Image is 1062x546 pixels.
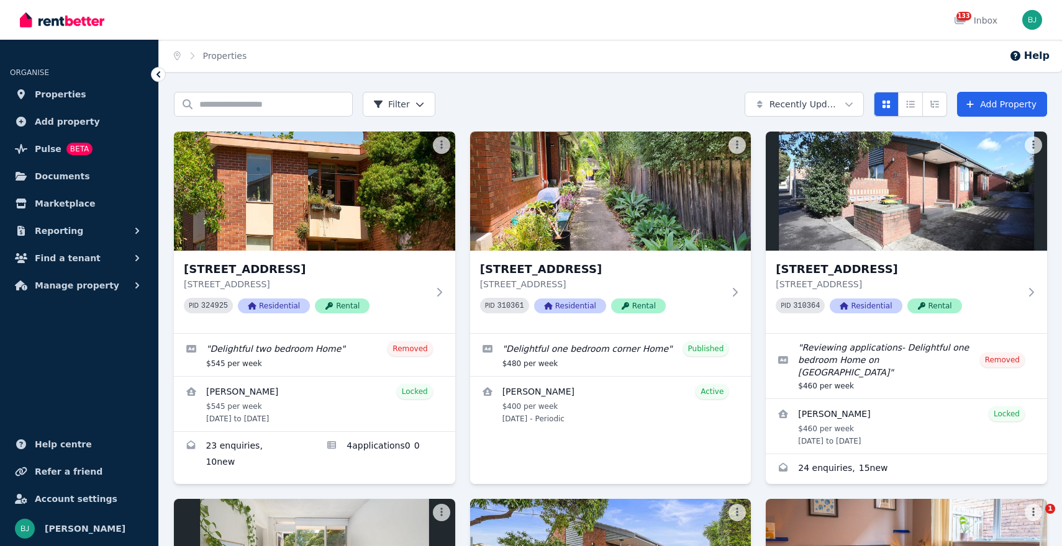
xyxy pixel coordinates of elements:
[956,12,971,20] span: 133
[15,519,35,539] img: Bom Jin
[35,223,83,238] span: Reporting
[480,278,724,290] p: [STREET_ADDRESS]
[534,298,606,313] span: Residential
[238,298,310,313] span: Residential
[35,437,92,452] span: Help centre
[766,132,1047,251] img: unit 5/1 Larnoo Avenue, Brunswick West
[10,459,148,484] a: Refer a friend
[159,40,261,72] nav: Breadcrumb
[174,132,455,333] a: 5/282 Langridge Street, Abbotsford[STREET_ADDRESS][STREET_ADDRESS]PID 324925ResidentialRental
[957,92,1047,117] a: Add Property
[174,334,455,376] a: Edit listing: Delightful two bedroom Home
[363,92,435,117] button: Filter
[907,298,962,313] span: Rental
[781,302,791,309] small: PID
[1020,504,1050,534] iframe: Intercom live chat
[766,132,1047,333] a: unit 5/1 Larnoo Avenue, Brunswick West[STREET_ADDRESS][STREET_ADDRESS]PID 310364ResidentialRental
[10,109,148,134] a: Add property
[776,278,1020,290] p: [STREET_ADDRESS]
[898,92,923,117] button: Compact list view
[830,298,902,313] span: Residential
[10,432,148,457] a: Help centre
[203,51,247,61] a: Properties
[776,261,1020,278] h3: [STREET_ADDRESS]
[315,298,370,313] span: Rental
[184,261,428,278] h3: [STREET_ADDRESS]
[35,491,117,506] span: Account settings
[745,92,864,117] button: Recently Updated
[35,114,100,129] span: Add property
[10,136,148,161] a: PulseBETA
[470,377,751,431] a: View details for Keren Smith
[174,432,314,478] a: Enquiries for 5/282 Langridge Street, Abbotsford
[769,98,840,110] span: Recently Updated
[433,136,450,154] button: More options
[497,302,524,310] code: 310361
[201,302,228,310] code: 324925
[480,261,724,278] h3: [STREET_ADDRESS]
[10,273,148,298] button: Manage property
[485,302,495,309] small: PID
[1009,48,1050,63] button: Help
[922,92,947,117] button: Expanded list view
[766,454,1047,484] a: Enquiries for unit 5/1 Larnoo Avenue, Brunswick West
[470,132,751,251] img: unit 6/1 Larnoo Avenue, Brunswick West
[35,196,95,211] span: Marketplace
[1045,504,1055,514] span: 1
[10,246,148,271] button: Find a tenant
[611,298,666,313] span: Rental
[470,132,751,333] a: unit 6/1 Larnoo Avenue, Brunswick West[STREET_ADDRESS][STREET_ADDRESS]PID 310361ResidentialRental
[10,68,49,77] span: ORGANISE
[874,92,947,117] div: View options
[184,278,428,290] p: [STREET_ADDRESS]
[35,87,86,102] span: Properties
[766,399,1047,454] a: View details for Tamika Anderson
[10,486,148,511] a: Account settings
[66,143,93,155] span: BETA
[35,278,119,293] span: Manage property
[874,92,899,117] button: Card view
[728,136,746,154] button: More options
[35,251,101,266] span: Find a tenant
[174,377,455,431] a: View details for Stefanie Kyriss
[35,464,102,479] span: Refer a friend
[189,302,199,309] small: PID
[174,132,455,251] img: 5/282 Langridge Street, Abbotsford
[1025,136,1042,154] button: More options
[373,98,410,110] span: Filter
[766,334,1047,398] a: Edit listing: Reviewing applications- Delightful one bedroom Home on Larnoo Ave
[1022,10,1042,30] img: Bom Jin
[35,169,90,184] span: Documents
[10,82,148,107] a: Properties
[954,14,997,27] div: Inbox
[20,11,104,29] img: RentBetter
[10,218,148,243] button: Reporting
[10,164,148,189] a: Documents
[728,504,746,521] button: More options
[314,432,455,478] a: Applications for 5/282 Langridge Street, Abbotsford
[433,504,450,521] button: More options
[470,334,751,376] a: Edit listing: Delightful one bedroom corner Home
[35,141,61,156] span: Pulse
[45,521,125,536] span: [PERSON_NAME]
[793,302,820,310] code: 310364
[10,191,148,216] a: Marketplace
